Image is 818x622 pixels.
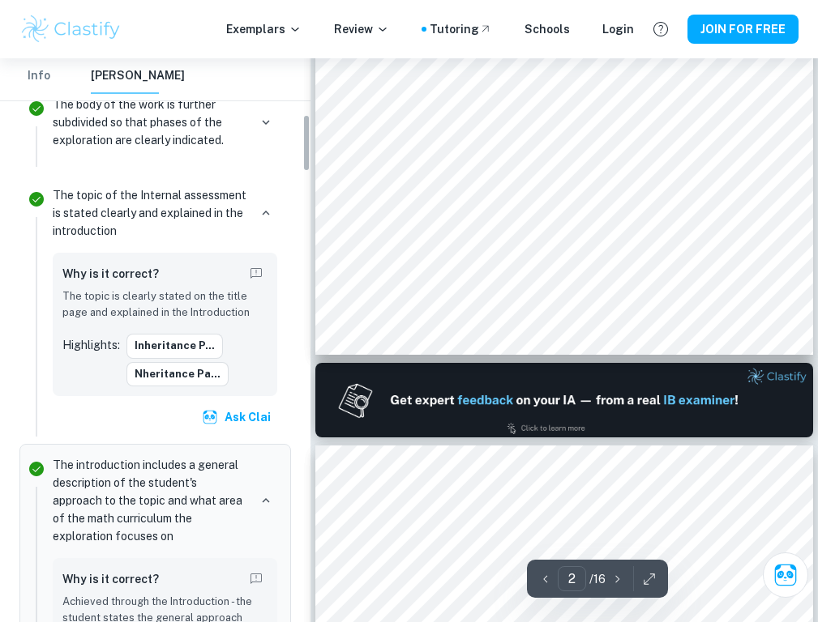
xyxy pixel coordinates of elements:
button: JOIN FOR FREE [687,15,799,44]
button: Info [19,58,58,94]
svg: Correct [27,190,46,209]
p: Exemplars [226,20,302,38]
button: Report mistake/confusion [245,262,268,285]
img: Ad [315,363,813,437]
button: Help and Feedback [647,15,675,43]
button: Report mistake/confusion [245,568,268,590]
button: Ask Clai [199,403,277,432]
button: nheritance pa... [126,362,229,386]
button: Inheritance p... [126,334,223,358]
a: Tutoring [430,20,492,38]
h6: Why is it correct? [62,570,159,588]
button: [PERSON_NAME] [91,58,185,94]
img: Clastify logo [19,13,122,45]
h6: Why is it correct? [62,265,159,283]
p: / 16 [589,570,606,588]
p: Highlights: [62,336,120,354]
button: Ask Clai [763,552,808,598]
svg: Correct [27,459,46,479]
a: Login [602,20,634,38]
a: Schools [525,20,570,38]
p: The topic of the Internal assessment is stated clearly and explained in the introduction [53,186,248,240]
img: clai.svg [202,409,218,425]
p: The introduction includes a general description of the student's approach to the topic and what a... [53,456,248,545]
svg: Correct [27,99,46,118]
p: The topic is clearly stated on the title page and explained in the Introduction [62,288,268,322]
p: Review [334,20,389,38]
p: The body of the work is further subdivided so that phases of the exploration are clearly indicated. [53,96,248,149]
